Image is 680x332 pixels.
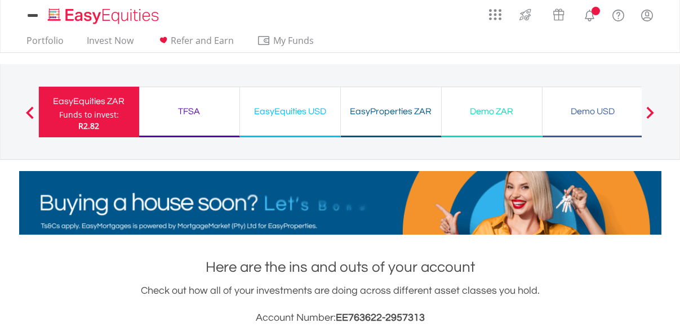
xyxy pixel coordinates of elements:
a: Vouchers [542,3,575,24]
span: R2.82 [78,120,99,131]
img: EasyMortage Promotion Banner [19,171,661,235]
div: EasyEquities ZAR [46,93,132,109]
div: EasyProperties ZAR [348,104,434,119]
h1: Here are the ins and outs of your account [19,257,661,277]
span: My Funds [257,33,331,48]
a: Notifications [575,3,604,25]
h3: Account Number: [19,310,661,326]
img: thrive-v2.svg [516,6,535,24]
div: Funds to invest: [59,109,119,120]
div: EasyEquities USD [247,104,334,119]
span: Refer and Earn [171,34,234,47]
button: Previous [19,112,41,123]
button: Next [639,112,661,123]
img: EasyEquities_Logo.png [46,7,163,25]
span: EE763622-2957313 [336,312,425,323]
a: AppsGrid [482,3,509,21]
img: grid-menu-icon.svg [489,8,501,21]
a: My Profile [633,3,661,28]
div: Demo ZAR [448,104,535,119]
a: Invest Now [82,35,138,52]
a: FAQ's and Support [604,3,633,25]
img: vouchers-v2.svg [549,6,568,24]
div: Demo USD [549,104,636,119]
a: Portfolio [22,35,68,52]
div: TFSA [146,104,233,119]
a: Refer and Earn [152,35,238,52]
a: Home page [43,3,163,25]
div: Check out how all of your investments are doing across different asset classes you hold. [19,283,661,326]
